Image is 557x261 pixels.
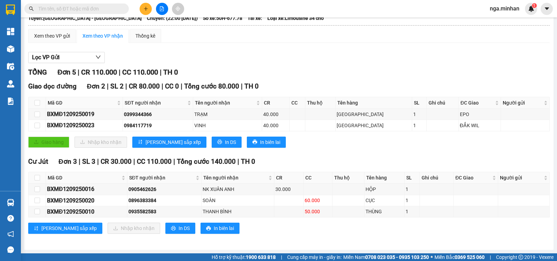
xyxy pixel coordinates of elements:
div: Xem theo VP nhận [83,32,123,40]
button: downloadNhập kho nhận [108,223,160,234]
span: Đơn 5 [57,68,76,76]
div: VINH [194,122,260,129]
span: ⚪️ [431,256,433,259]
span: | [237,158,239,166]
th: CC [290,97,305,109]
div: BXMĐ1209250019 [47,110,121,118]
div: Xem theo VP gửi [34,32,70,40]
img: warehouse-icon [7,45,14,53]
span: | [97,158,99,166]
td: BXMĐ1209250023 [46,120,123,131]
div: THANH BÌNH [203,208,273,215]
div: 30.000 [275,185,302,193]
span: CR 80.000 [129,82,160,90]
span: nga.minhan [484,4,525,13]
span: | [79,158,80,166]
button: aim [172,3,184,15]
div: HỘP [366,185,403,193]
span: | [281,253,282,261]
div: Cư Jút [6,6,40,14]
span: search [29,6,34,11]
div: 1 [406,185,418,193]
span: copyright [518,255,523,260]
div: SOÀN [203,197,273,204]
th: SL [412,97,427,109]
button: file-add [156,3,168,15]
div: NK XUÂN ANH [203,185,273,193]
button: sort-ascending[PERSON_NAME] sắp xếp [28,223,102,234]
td: BXMĐ1209250016 [46,184,127,195]
td: VINH [193,120,262,131]
span: Mã GD [48,174,120,182]
span: Đơn 3 [58,158,77,166]
button: downloadNhập kho nhận [74,137,127,148]
button: uploadGiao hàng [28,137,69,148]
span: SL 2 [110,82,124,90]
span: ĐC Giao [461,99,494,107]
td: SOÀN [202,195,274,206]
span: sort-ascending [138,139,143,145]
span: In biên lai [214,224,234,232]
span: Loại xe: Limousine 34 chỗ [267,14,324,22]
div: THÙNG [366,208,403,215]
span: | [181,82,182,90]
span: TỔNG [28,68,47,76]
button: printerIn DS [165,223,195,234]
th: Ghi chú [420,172,454,184]
span: | [107,82,109,90]
span: Tài xế: [248,14,262,22]
strong: 0708 023 035 - 0935 103 250 [365,254,429,260]
span: notification [7,231,14,237]
td: 0984117719 [123,120,193,131]
span: Cung cấp máy in - giấy in: [287,253,342,261]
div: 0896383384 [128,197,201,204]
div: BXMĐ1209250016 [47,185,126,193]
div: 50.000 [305,208,331,215]
div: 1 [413,122,425,129]
div: TRẠM [194,110,260,118]
span: caret-down [544,6,550,12]
span: Miền Bắc [434,253,485,261]
th: CR [274,172,304,184]
span: ĐC Giao [455,174,491,182]
td: THANH BÌNH [202,206,274,217]
td: 0905462626 [127,184,202,195]
div: CỤC [366,197,403,204]
span: down [95,54,101,60]
div: Hàng đường [GEOGRAPHIC_DATA] [45,6,116,23]
span: In DS [225,138,236,146]
div: 0984117719 [124,122,192,129]
span: SĐT người nhận [125,99,186,107]
th: CC [304,172,333,184]
button: caret-down [541,3,553,15]
span: [PERSON_NAME] sắp xếp [146,138,201,146]
span: chánh lưu [55,41,102,53]
button: printerIn DS [212,137,242,148]
span: | [133,158,135,166]
span: CC 110.000 [122,68,158,76]
span: Tên người nhận [203,174,267,182]
span: DĐ: [45,45,55,52]
span: Tên người nhận [195,99,254,107]
span: CC 110.000 [137,158,172,166]
span: SL 3 [82,158,95,166]
div: 0935582583 [128,208,201,215]
span: | [125,82,127,90]
div: Thống kê [135,32,155,40]
div: 0946043129 [45,31,116,41]
div: 60.000 [305,197,331,204]
span: TH 0 [244,82,259,90]
div: 0905462626 [128,185,201,193]
span: printer [252,139,257,145]
button: printerIn biên lai [247,137,286,148]
span: Chuyến: (22:00 [DATE]) [147,14,198,22]
span: | [241,82,243,90]
td: TRẠM [193,109,262,120]
span: | [78,68,79,76]
span: Giao dọc đường [28,82,77,90]
button: Lọc VP Gửi [28,52,105,63]
button: sort-ascending[PERSON_NAME] sắp xếp [132,137,206,148]
div: 1 [406,197,418,204]
div: BXMĐ1209250020 [47,196,126,205]
span: TH 0 [163,68,178,76]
